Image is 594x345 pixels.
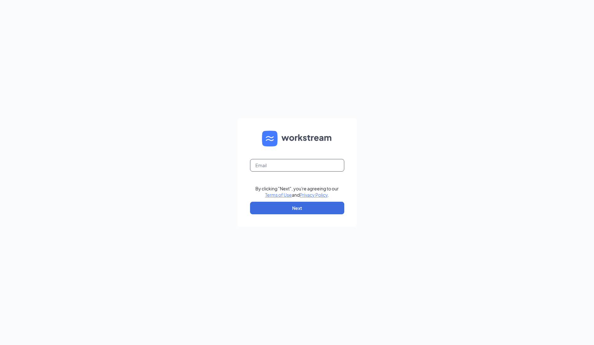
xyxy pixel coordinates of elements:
input: Email [250,159,344,172]
div: By clicking "Next", you're agreeing to our and . [255,185,339,198]
img: WS logo and Workstream text [262,131,332,146]
button: Next [250,202,344,214]
a: Terms of Use [265,192,292,198]
a: Privacy Policy [300,192,328,198]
